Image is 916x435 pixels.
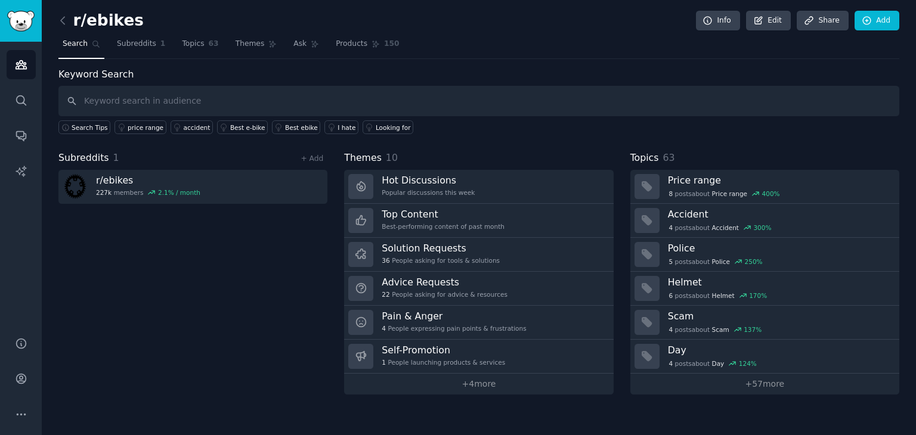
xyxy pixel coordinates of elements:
[712,325,729,334] span: Scam
[182,39,204,49] span: Topics
[58,151,109,166] span: Subreddits
[668,208,891,220] h3: Accident
[160,39,166,49] span: 1
[668,256,764,267] div: post s about
[58,35,104,59] a: Search
[384,39,400,49] span: 150
[668,344,891,356] h3: Day
[668,358,758,369] div: post s about
[712,189,747,198] span: Price range
[630,170,899,204] a: Price range8postsaboutPrice range400%
[382,242,500,254] h3: Solution Requests
[231,35,281,59] a: Themes
[338,123,355,132] div: I hate
[797,11,848,31] a: Share
[301,154,323,163] a: + Add
[209,39,219,49] span: 63
[668,324,763,335] div: post s about
[382,208,505,220] h3: Top Content
[113,152,119,163] span: 1
[382,324,526,333] div: People expressing pain points & frustrations
[72,123,108,132] span: Search Tips
[344,340,613,374] a: Self-Promotion1People launching products & services
[745,257,763,266] div: 250 %
[117,39,156,49] span: Subreddits
[324,120,358,134] a: I hate
[669,223,673,232] span: 4
[293,39,307,49] span: Ask
[289,35,323,59] a: Ask
[630,151,659,166] span: Topics
[114,120,166,134] a: price range
[630,374,899,394] a: +57more
[58,11,144,30] h2: r/ebikes
[753,223,771,232] div: 300 %
[382,290,389,299] span: 22
[58,69,134,80] label: Keyword Search
[382,358,386,366] span: 1
[386,152,398,163] span: 10
[669,189,673,198] span: 8
[739,359,757,368] div: 124 %
[382,276,507,288] h3: Advice Requests
[7,11,35,32] img: GummySearch logo
[344,238,613,272] a: Solution Requests36People asking for tools & solutions
[178,35,222,59] a: Topics63
[630,306,899,340] a: Scam4postsaboutScam137%
[230,123,265,132] div: Best e-bike
[630,238,899,272] a: Police5postsaboutPolice250%
[668,188,781,199] div: post s about
[630,272,899,306] a: Helmet6postsaboutHelmet170%
[382,344,505,356] h3: Self-Promotion
[669,257,673,266] span: 5
[96,188,200,197] div: members
[668,290,768,301] div: post s about
[63,39,88,49] span: Search
[762,189,780,198] div: 400 %
[668,242,891,254] h3: Police
[696,11,740,31] a: Info
[382,256,500,265] div: People asking for tools & solutions
[668,222,773,233] div: post s about
[272,120,320,134] a: Best ebike
[382,324,386,333] span: 4
[746,11,791,31] a: Edit
[376,123,411,132] div: Looking for
[668,276,891,288] h3: Helmet
[171,120,213,134] a: accident
[344,170,613,204] a: Hot DiscussionsPopular discussions this week
[58,86,899,116] input: Keyword search in audience
[712,223,739,232] span: Accident
[382,256,389,265] span: 36
[382,310,526,322] h3: Pain & Anger
[96,174,200,187] h3: r/ ebikes
[382,222,505,231] div: Best-performing content of past month
[58,120,110,134] button: Search Tips
[630,340,899,374] a: Day4postsaboutDay124%
[382,290,507,299] div: People asking for advice & resources
[712,291,735,300] span: Helmet
[344,306,613,340] a: Pain & Anger4People expressing pain points & frustrations
[158,188,200,197] div: 2.1 % / month
[217,120,268,134] a: Best e-bike
[712,257,730,266] span: Police
[336,39,367,49] span: Products
[712,359,725,368] span: Day
[669,359,673,368] span: 4
[344,151,382,166] span: Themes
[669,291,673,300] span: 6
[749,291,767,300] div: 170 %
[63,174,88,199] img: ebikes
[184,123,211,132] div: accident
[363,120,413,134] a: Looking for
[669,325,673,334] span: 4
[285,123,318,132] div: Best ebike
[668,310,891,322] h3: Scam
[58,170,327,204] a: r/ebikes227kmembers2.1% / month
[855,11,899,31] a: Add
[344,374,613,394] a: +4more
[382,188,475,197] div: Popular discussions this week
[344,272,613,306] a: Advice Requests22People asking for advice & resources
[128,123,163,132] div: price range
[668,174,891,187] h3: Price range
